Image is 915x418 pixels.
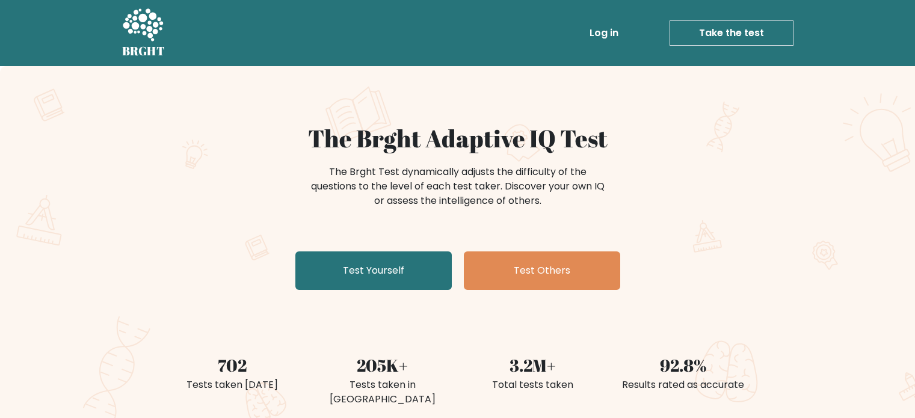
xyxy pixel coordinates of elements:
div: 702 [164,352,300,378]
a: BRGHT [122,5,165,61]
h1: The Brght Adaptive IQ Test [164,124,751,153]
div: The Brght Test dynamically adjusts the difficulty of the questions to the level of each test take... [307,165,608,208]
h5: BRGHT [122,44,165,58]
div: Tests taken in [GEOGRAPHIC_DATA] [315,378,451,407]
div: Results rated as accurate [615,378,751,392]
a: Log in [585,21,623,45]
div: 3.2M+ [465,352,601,378]
a: Test Others [464,251,620,290]
div: Tests taken [DATE] [164,378,300,392]
a: Take the test [670,20,793,46]
div: 92.8% [615,352,751,378]
div: 205K+ [315,352,451,378]
div: Total tests taken [465,378,601,392]
a: Test Yourself [295,251,452,290]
